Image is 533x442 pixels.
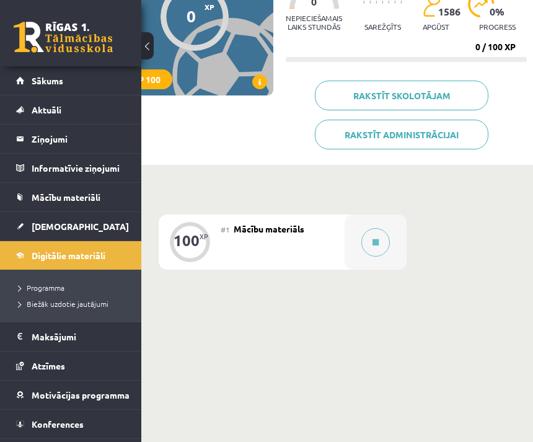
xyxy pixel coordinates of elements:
[174,235,200,246] div: 100
[200,233,208,240] div: XP
[400,1,402,4] img: icon-short-line-57e1e144782c952c97e751825c79c345078a6d821885a25fce030b3d8c18986b.svg
[32,75,63,86] span: Sākums
[32,250,105,261] span: Digitālie materiāli
[16,154,126,182] a: Informatīvie ziņojumi
[16,183,126,211] a: Mācību materiāli
[423,22,449,31] p: apgūst
[364,22,401,31] p: Sarežģīts
[388,1,389,4] img: icon-short-line-57e1e144782c952c97e751825c79c345078a6d821885a25fce030b3d8c18986b.svg
[205,2,214,11] span: XP
[394,1,395,4] img: icon-short-line-57e1e144782c952c97e751825c79c345078a6d821885a25fce030b3d8c18986b.svg
[363,1,364,4] img: icon-short-line-57e1e144782c952c97e751825c79c345078a6d821885a25fce030b3d8c18986b.svg
[32,221,129,232] span: [DEMOGRAPHIC_DATA]
[16,410,126,438] a: Konferences
[19,282,129,293] a: Programma
[16,95,126,124] a: Aktuāli
[479,22,516,31] p: progress
[19,299,108,309] span: Biežāk uzdotie jautājumi
[438,6,460,17] span: 1586
[187,7,196,25] div: 0
[376,1,377,4] img: icon-short-line-57e1e144782c952c97e751825c79c345078a6d821885a25fce030b3d8c18986b.svg
[19,298,129,309] a: Biežāk uzdotie jautājumi
[19,283,64,293] span: Programma
[382,1,383,4] img: icon-short-line-57e1e144782c952c97e751825c79c345078a6d821885a25fce030b3d8c18986b.svg
[32,154,126,182] legend: Informatīvie ziņojumi
[32,104,61,115] span: Aktuāli
[32,360,65,371] span: Atzīmes
[221,224,230,234] span: #1
[32,192,100,203] span: Mācību materiāli
[121,69,172,89] div: XP 100
[32,322,126,351] legend: Maksājumi
[16,381,126,409] a: Motivācijas programma
[16,351,126,380] a: Atzīmes
[14,22,113,53] a: Rīgas 1. Tālmācības vidusskola
[16,212,126,241] a: [DEMOGRAPHIC_DATA]
[286,14,342,31] p: Nepieciešamais laiks stundās
[234,223,304,234] span: Mācību materiāls
[16,322,126,351] a: Maksājumi
[315,81,488,110] a: Rakstīt skolotājam
[369,1,371,4] img: icon-short-line-57e1e144782c952c97e751825c79c345078a6d821885a25fce030b3d8c18986b.svg
[16,66,126,95] a: Sākums
[32,418,84,430] span: Konferences
[490,6,505,17] span: 0 %
[16,241,126,270] a: Digitālie materiāli
[32,125,126,153] legend: Ziņojumi
[32,389,130,400] span: Motivācijas programma
[16,125,126,153] a: Ziņojumi
[315,120,488,149] a: Rakstīt administrācijai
